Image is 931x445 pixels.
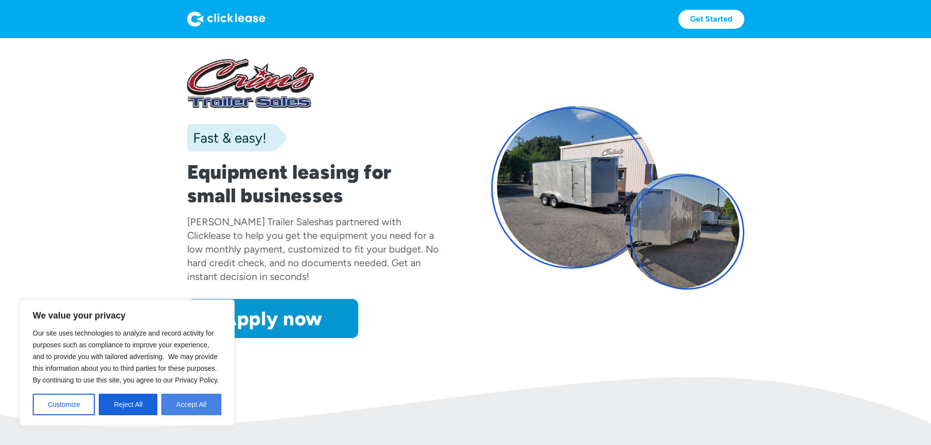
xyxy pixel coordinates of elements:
[33,310,221,321] p: We value your privacy
[678,10,744,29] a: Get Started
[187,11,265,27] img: Logo
[161,394,221,415] button: Accept All
[187,128,266,148] div: Fast & easy!
[187,160,440,207] h1: Equipment leasing for small businesses
[99,394,157,415] button: Reject All
[20,299,235,425] div: We value your privacy
[33,329,219,384] span: Our site uses technologies to analyze and record activity for purposes such as compliance to impr...
[33,394,95,415] button: Customize
[187,216,319,228] div: [PERSON_NAME] Trailer Sales
[187,216,439,282] div: has partnered with Clicklease to help you get the equipment you need for a low monthly payment, c...
[187,299,358,338] a: Apply now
